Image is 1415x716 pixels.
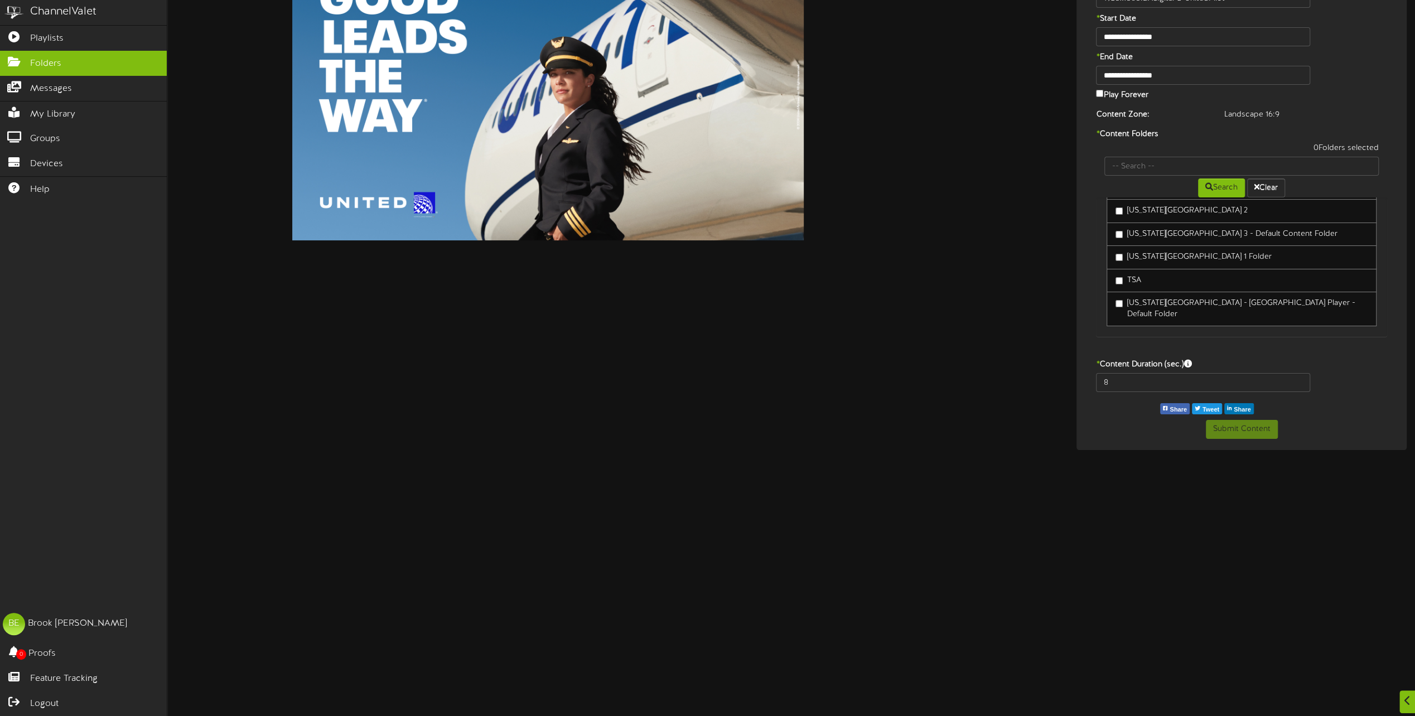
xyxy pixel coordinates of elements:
div: BE [3,613,25,635]
label: [US_STATE][GEOGRAPHIC_DATA] 3 - Default Content Folder [1115,229,1337,240]
span: Logout [30,698,59,710]
span: Playlists [30,32,64,45]
label: Content Duration (sec.) [1088,359,1395,370]
input: TSA [1115,277,1123,284]
label: End Date [1088,52,1293,63]
input: [US_STATE][GEOGRAPHIC_DATA] 1 Folder [1115,254,1123,261]
span: Share [1167,404,1189,416]
button: Share [1224,403,1254,414]
label: Play Forever [1096,88,1148,101]
span: Help [30,183,50,196]
input: [US_STATE][GEOGRAPHIC_DATA] 2 [1115,207,1123,215]
label: Start Date [1088,13,1293,25]
span: Folders [30,57,61,70]
div: Brook [PERSON_NAME] [28,617,127,630]
button: Clear [1247,178,1285,197]
label: Content Folders [1088,129,1395,140]
button: Share [1160,403,1190,414]
input: [US_STATE][GEOGRAPHIC_DATA] - [GEOGRAPHIC_DATA] Player - Default Folder [1115,300,1123,307]
label: [US_STATE][GEOGRAPHIC_DATA] 2 [1115,205,1247,216]
div: Landscape 16:9 [1216,109,1395,120]
label: Content Zone: [1088,109,1216,120]
div: 0 Folders selected [1096,143,1387,157]
button: Search [1198,178,1245,197]
span: Groups [30,133,60,146]
span: Proofs [28,647,56,660]
label: [US_STATE][GEOGRAPHIC_DATA] 1 Folder [1115,251,1271,263]
span: Tweet [1200,404,1221,416]
input: [US_STATE][GEOGRAPHIC_DATA] 3 - Default Content Folder [1115,231,1123,238]
label: [US_STATE][GEOGRAPHIC_DATA] - [GEOGRAPHIC_DATA] Player - Default Folder [1115,298,1368,320]
input: -- Search -- [1104,157,1379,176]
span: Devices [30,158,63,171]
span: Share [1232,404,1253,416]
span: Feature Tracking [30,673,98,685]
button: Tweet [1192,403,1222,414]
span: Messages [30,83,72,95]
div: ChannelValet [30,4,96,20]
label: TSA [1115,275,1141,286]
span: My Library [30,108,75,121]
span: 0 [16,649,26,660]
button: Submit Content [1206,420,1278,439]
input: Play Forever [1096,90,1103,97]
